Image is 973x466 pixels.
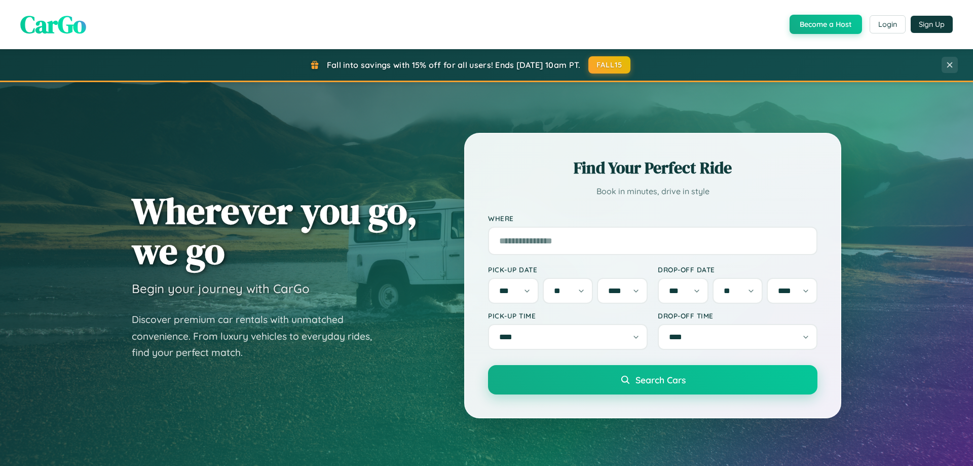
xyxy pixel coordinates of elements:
span: CarGo [20,8,86,41]
label: Drop-off Date [658,265,817,274]
p: Discover premium car rentals with unmatched convenience. From luxury vehicles to everyday rides, ... [132,311,385,361]
label: Pick-up Time [488,311,648,320]
button: FALL15 [588,56,631,74]
label: Pick-up Date [488,265,648,274]
h2: Find Your Perfect Ride [488,157,817,179]
span: Search Cars [635,374,686,385]
button: Login [870,15,906,33]
span: Fall into savings with 15% off for all users! Ends [DATE] 10am PT. [327,60,581,70]
button: Sign Up [911,16,953,33]
button: Become a Host [790,15,862,34]
h3: Begin your journey with CarGo [132,281,310,296]
p: Book in minutes, drive in style [488,184,817,199]
h1: Wherever you go, we go [132,191,418,271]
label: Drop-off Time [658,311,817,320]
button: Search Cars [488,365,817,395]
label: Where [488,214,817,223]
